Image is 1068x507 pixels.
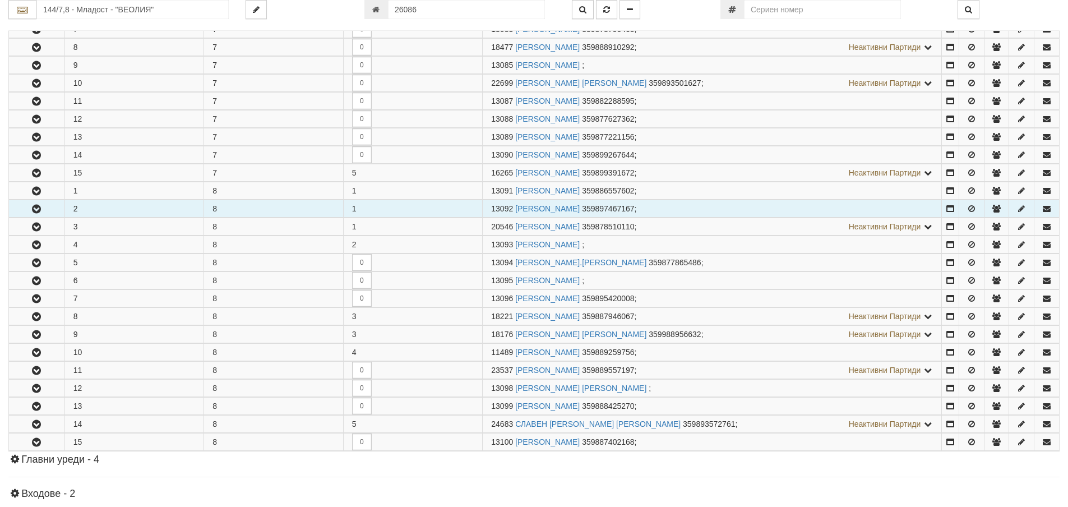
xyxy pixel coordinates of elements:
td: 13 [64,128,204,146]
span: Партида № [491,114,513,123]
td: 8 [204,416,344,433]
span: 359889259756 [582,348,634,357]
span: 359878510110 [582,222,634,231]
a: [PERSON_NAME] [515,312,580,321]
a: [PERSON_NAME] [515,204,580,213]
h4: Главни уреди - 4 [8,454,1060,465]
span: Партида № [491,96,513,105]
span: 359899267644 [582,150,634,159]
td: ; [483,218,942,236]
a: [PERSON_NAME] [515,294,580,303]
span: Партида № [491,366,513,375]
a: [PERSON_NAME].[PERSON_NAME] [515,258,646,267]
span: 359886557602 [582,186,634,195]
a: [PERSON_NAME] [PERSON_NAME] [515,384,646,393]
span: 4 [352,348,357,357]
td: ; [483,200,942,218]
td: 13 [64,398,204,415]
td: 12 [64,110,204,128]
span: Неактивни Партиди [849,366,921,375]
span: Партида № [491,204,513,213]
td: 8 [204,362,344,379]
td: 11 [64,93,204,110]
span: Партида № [491,402,513,411]
span: 1 [352,204,357,213]
td: 8 [204,200,344,218]
span: 359988956632 [649,330,701,339]
span: 359893501627 [649,79,701,87]
span: Партида № [491,150,513,159]
td: ; [483,380,942,397]
a: СЛАВЕН [PERSON_NAME] [PERSON_NAME] [515,420,681,428]
span: Партида № [491,43,513,52]
span: 3 [352,330,357,339]
td: ; [483,128,942,146]
td: ; [483,344,942,361]
td: ; [483,164,942,182]
td: ; [483,308,942,325]
span: Партида № [491,437,513,446]
span: 359877627362 [582,114,634,123]
span: 1 [352,222,357,231]
td: 3 [64,218,204,236]
a: [PERSON_NAME] [515,114,580,123]
a: [PERSON_NAME] [515,222,580,231]
td: 8 [204,218,344,236]
a: [PERSON_NAME] [515,96,580,105]
span: Партида № [491,132,513,141]
a: [PERSON_NAME] [PERSON_NAME] [515,79,646,87]
td: 7 [204,146,344,164]
td: ; [483,236,942,253]
span: 359882288595 [582,96,634,105]
td: ; [483,75,942,92]
td: 10 [64,75,204,92]
span: Партида № [491,222,513,231]
td: 14 [64,416,204,433]
td: 8 [204,272,344,289]
td: ; [483,398,942,415]
a: [PERSON_NAME] [515,43,580,52]
span: 5 [352,168,357,177]
td: 7 [204,93,344,110]
a: [PERSON_NAME] [515,186,580,195]
td: 15 [64,164,204,182]
td: 8 [204,380,344,397]
span: Неактивни Партиди [849,420,921,428]
td: ; [483,254,942,271]
td: 2 [64,200,204,218]
td: ; [483,416,942,433]
td: 8 [204,344,344,361]
span: Неактивни Партиди [849,168,921,177]
span: Неактивни Партиди [849,222,921,231]
a: [PERSON_NAME] [515,366,580,375]
td: 7 [204,128,344,146]
span: 359893572761 [683,420,735,428]
td: 7 [204,164,344,182]
a: [PERSON_NAME] [515,61,580,70]
span: Партида № [491,186,513,195]
span: 359899391672 [582,168,634,177]
td: ; [483,290,942,307]
span: 1 [352,186,357,195]
td: 8 [204,308,344,325]
span: Неактивни Партиди [849,330,921,339]
span: Партида № [491,330,513,339]
span: Партида № [491,276,513,285]
td: ; [483,434,942,451]
span: Партида № [491,294,513,303]
td: 7 [204,110,344,128]
span: Партида № [491,420,513,428]
a: [PERSON_NAME] [515,276,580,285]
td: ; [483,182,942,200]
span: Партида № [491,348,513,357]
td: ; [483,93,942,110]
a: [PERSON_NAME] [515,132,580,141]
td: 8 [204,182,344,200]
a: [PERSON_NAME] [515,240,580,249]
span: 3 [352,312,357,321]
span: 359897467167 [582,204,634,213]
span: 359877865486 [649,258,701,267]
span: Партида № [491,240,513,249]
span: Неактивни Партиди [849,43,921,52]
td: 11 [64,362,204,379]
